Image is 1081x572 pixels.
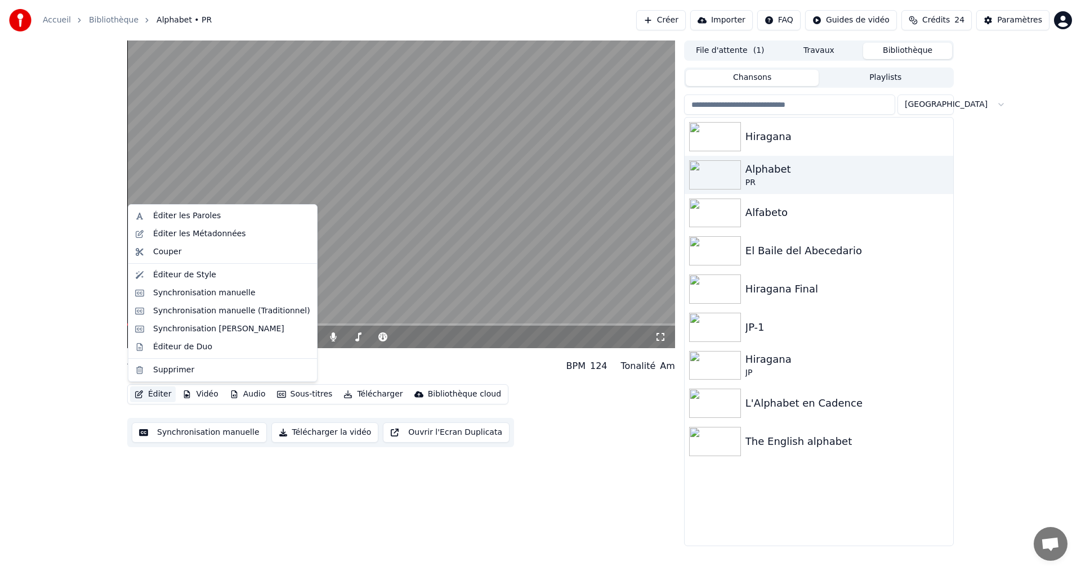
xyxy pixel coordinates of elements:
span: ( 1 ) [753,45,765,56]
button: Importer [690,10,753,30]
div: Am [660,359,675,373]
div: El Baile del Abecedario [745,243,949,259]
div: L'Alphabet en Cadence [745,395,949,411]
button: Créer [636,10,686,30]
div: Bibliothèque cloud [428,389,501,400]
span: Alphabet • PR [157,15,212,26]
a: Bibliothèque [89,15,139,26]
div: PR [745,177,949,188]
div: Synchronisation manuelle (Traditionnel) [153,305,310,317]
div: 124 [590,359,607,373]
div: Alfabeto [745,205,949,220]
button: Ouvrir l'Ecran Duplicata [383,422,510,443]
a: Accueil [43,15,71,26]
div: Paramètres [997,15,1042,26]
div: Hiragana [745,129,949,145]
button: Sous-titres [273,386,337,402]
button: Guides de vidéo [805,10,897,30]
button: Bibliothèque [863,43,952,59]
div: Éditeur de Duo [153,341,212,353]
div: JP [745,367,949,379]
div: The English alphabet [745,434,949,449]
div: Ouvrir le chat [1034,527,1067,561]
button: Playlists [819,70,952,86]
button: Synchronisation manuelle [132,422,267,443]
button: Télécharger [339,386,407,402]
div: Couper [153,246,181,258]
button: Crédits24 [901,10,972,30]
button: Chansons [686,70,819,86]
div: Hiragana Final [745,281,949,297]
button: Travaux [775,43,864,59]
img: youka [9,9,32,31]
div: Alphabet [127,353,178,368]
div: Synchronisation [PERSON_NAME] [153,323,284,335]
button: FAQ [757,10,801,30]
button: File d'attente [686,43,775,59]
div: Tonalité [621,359,656,373]
div: Hiragana [745,352,949,367]
span: [GEOGRAPHIC_DATA] [905,99,988,110]
div: JP-1 [745,319,949,335]
nav: breadcrumb [43,15,212,26]
div: Éditer les Paroles [153,210,221,222]
div: Éditer les Métadonnées [153,228,246,240]
div: BPM [566,359,586,373]
button: Vidéo [178,386,222,402]
span: Crédits [922,15,950,26]
button: Éditer [130,386,176,402]
div: Supprimer [153,364,194,376]
div: Synchronisation manuelle [153,287,256,299]
div: Éditeur de Style [153,269,216,281]
button: Télécharger la vidéo [271,422,379,443]
span: 24 [954,15,964,26]
div: PR [127,368,178,380]
div: Alphabet [745,161,949,177]
button: Audio [225,386,270,402]
button: Paramètres [976,10,1049,30]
